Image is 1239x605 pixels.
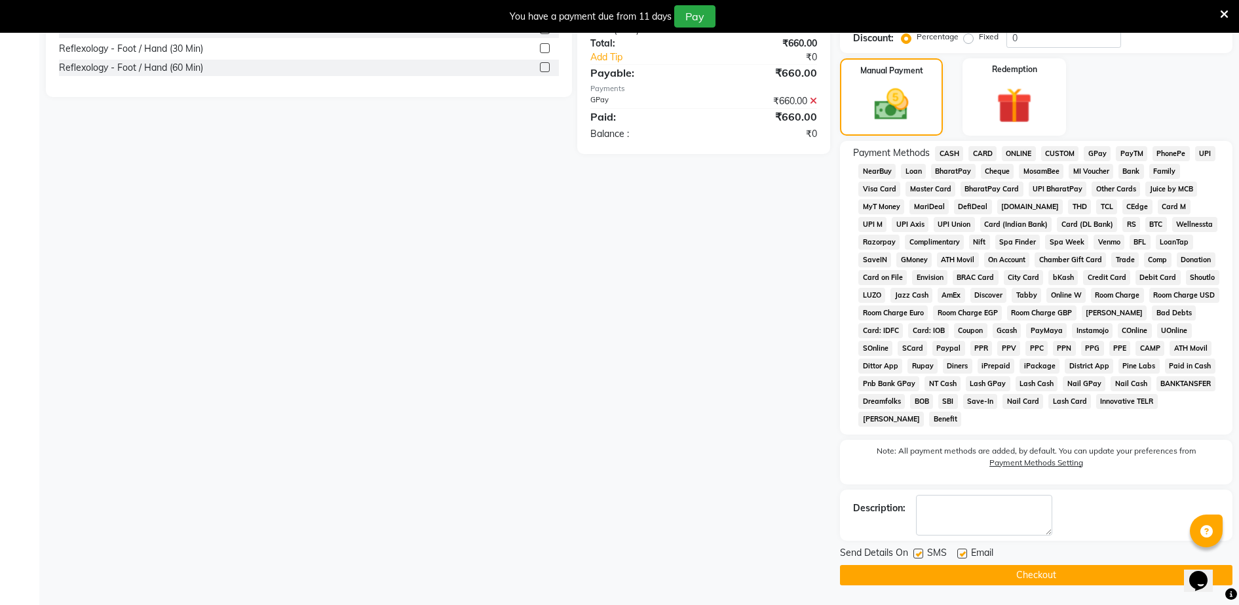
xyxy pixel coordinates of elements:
span: Complimentary [905,235,964,250]
div: ₹660.00 [704,109,827,125]
span: BANKTANSFER [1156,376,1215,391]
span: Loan [901,164,926,179]
span: DefiDeal [954,199,992,214]
span: Venmo [1094,235,1124,250]
span: MI Voucher [1069,164,1113,179]
span: Online W [1046,288,1086,303]
span: BharatPay Card [961,182,1023,197]
iframe: chat widget [1184,553,1226,592]
a: Add Tip [581,50,724,64]
span: Lash GPay [966,376,1010,391]
span: CAMP [1135,341,1164,356]
label: Fixed [979,31,999,43]
span: PPE [1109,341,1131,356]
span: COnline [1118,323,1152,338]
span: LUZO [858,288,885,303]
span: Donation [1177,252,1215,267]
span: Juice by MCB [1145,182,1197,197]
span: PPC [1025,341,1048,356]
div: Total: [581,37,704,50]
span: Comp [1144,252,1172,267]
span: Master Card [905,182,955,197]
span: MyT Money [858,199,904,214]
img: _cash.svg [864,85,919,124]
span: Card on File [858,270,907,285]
span: Other Cards [1092,182,1140,197]
span: BFL [1130,235,1151,250]
span: UPI BharatPay [1029,182,1087,197]
span: Innovative TELR [1096,394,1158,409]
span: TCL [1096,199,1117,214]
div: Paid: [581,109,704,125]
span: Instamojo [1072,323,1113,338]
span: Visa Card [858,182,900,197]
span: Coupon [954,323,987,338]
span: Spa Finder [995,235,1040,250]
span: BTC [1145,217,1167,232]
span: Debit Card [1135,270,1181,285]
div: ₹0 [725,50,828,64]
button: Checkout [840,565,1232,585]
div: GPay [581,94,704,108]
label: Manual Payment [860,65,923,77]
div: ₹0 [704,127,827,141]
span: bKash [1048,270,1078,285]
span: [PERSON_NAME] [1082,305,1147,321]
span: Room Charge GBP [1007,305,1077,321]
span: THD [1068,199,1091,214]
span: Nail GPay [1063,376,1105,391]
div: Balance : [581,127,704,141]
span: SCard [898,341,927,356]
span: Rupay [907,359,938,374]
span: Email [971,546,993,562]
span: Card (Indian Bank) [980,217,1052,232]
div: Payable: [581,65,704,81]
span: Gcash [993,323,1021,338]
span: Spa Week [1045,235,1088,250]
span: Bad Debts [1152,305,1196,321]
span: Cheque [981,164,1014,179]
span: ATH Movil [1170,341,1211,356]
span: Room Charge Euro [858,305,928,321]
span: Room Charge EGP [933,305,1002,321]
span: Chamber Gift Card [1035,252,1106,267]
span: Card: IDFC [858,323,903,338]
span: [DOMAIN_NAME] [997,199,1063,214]
span: MosamBee [1019,164,1063,179]
label: Note: All payment methods are added, by default. You can update your preferences from [853,445,1219,474]
span: SaveIN [858,252,891,267]
label: Redemption [992,64,1037,75]
span: MariDeal [909,199,949,214]
span: CUSTOM [1041,146,1079,161]
span: PayTM [1116,146,1147,161]
div: Reflexology - Foot / Hand (30 Min) [59,42,203,56]
span: UOnline [1157,323,1192,338]
span: Discover [970,288,1007,303]
span: Diners [943,359,972,374]
span: CASH [935,146,963,161]
span: Dittor App [858,359,902,374]
span: Dreamfolks [858,394,905,409]
span: Pnb Bank GPay [858,376,919,391]
span: City Card [1004,270,1044,285]
span: PPR [970,341,993,356]
div: Description: [853,501,905,515]
span: Send Details On [840,546,908,562]
span: Bank [1118,164,1144,179]
span: Room Charge USD [1149,288,1219,303]
span: CARD [968,146,997,161]
span: PPN [1053,341,1076,356]
span: SBI [938,394,958,409]
span: PayMaya [1026,323,1067,338]
div: Discount: [853,31,894,45]
span: UPI Union [934,217,975,232]
div: ₹660.00 [704,37,827,50]
label: Percentage [917,31,959,43]
span: Shoutlo [1186,270,1219,285]
span: Nift [969,235,990,250]
span: PPV [997,341,1020,356]
span: Trade [1111,252,1139,267]
span: Family [1149,164,1180,179]
span: Razorpay [858,235,900,250]
span: Pine Labs [1118,359,1160,374]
